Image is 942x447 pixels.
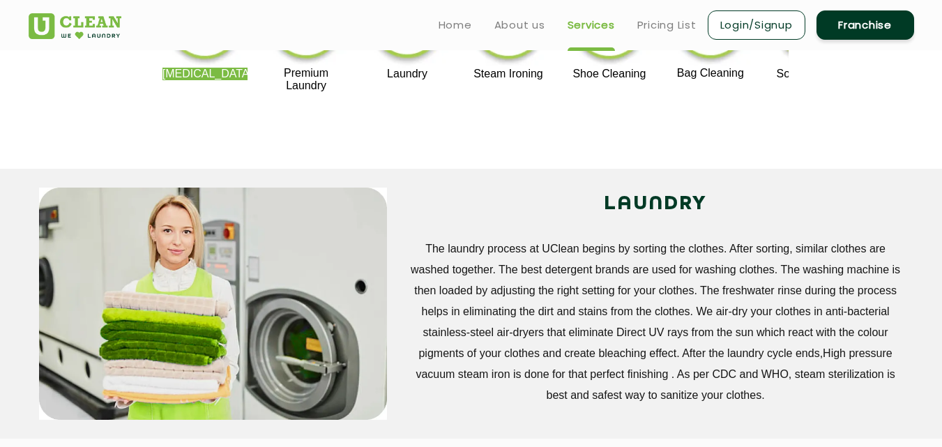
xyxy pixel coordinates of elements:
[567,68,653,80] p: Shoe Cleaning
[708,10,805,40] a: Login/Signup
[264,67,349,92] p: Premium Laundry
[637,17,697,33] a: Pricing List
[466,68,552,80] p: Steam Ironing
[162,68,248,80] p: [MEDICAL_DATA]
[439,17,472,33] a: Home
[408,238,904,406] p: The laundry process at UClean begins by sorting the clothes. After sorting, similar clothes are w...
[408,188,904,221] h2: LAUNDRY
[494,17,545,33] a: About us
[29,13,121,39] img: UClean Laundry and Dry Cleaning
[768,68,854,80] p: Sofa Cleaning
[816,10,914,40] a: Franchise
[568,17,615,33] a: Services
[39,188,387,420] img: service_main_image_11zon.webp
[668,67,754,79] p: Bag Cleaning
[365,68,450,80] p: Laundry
